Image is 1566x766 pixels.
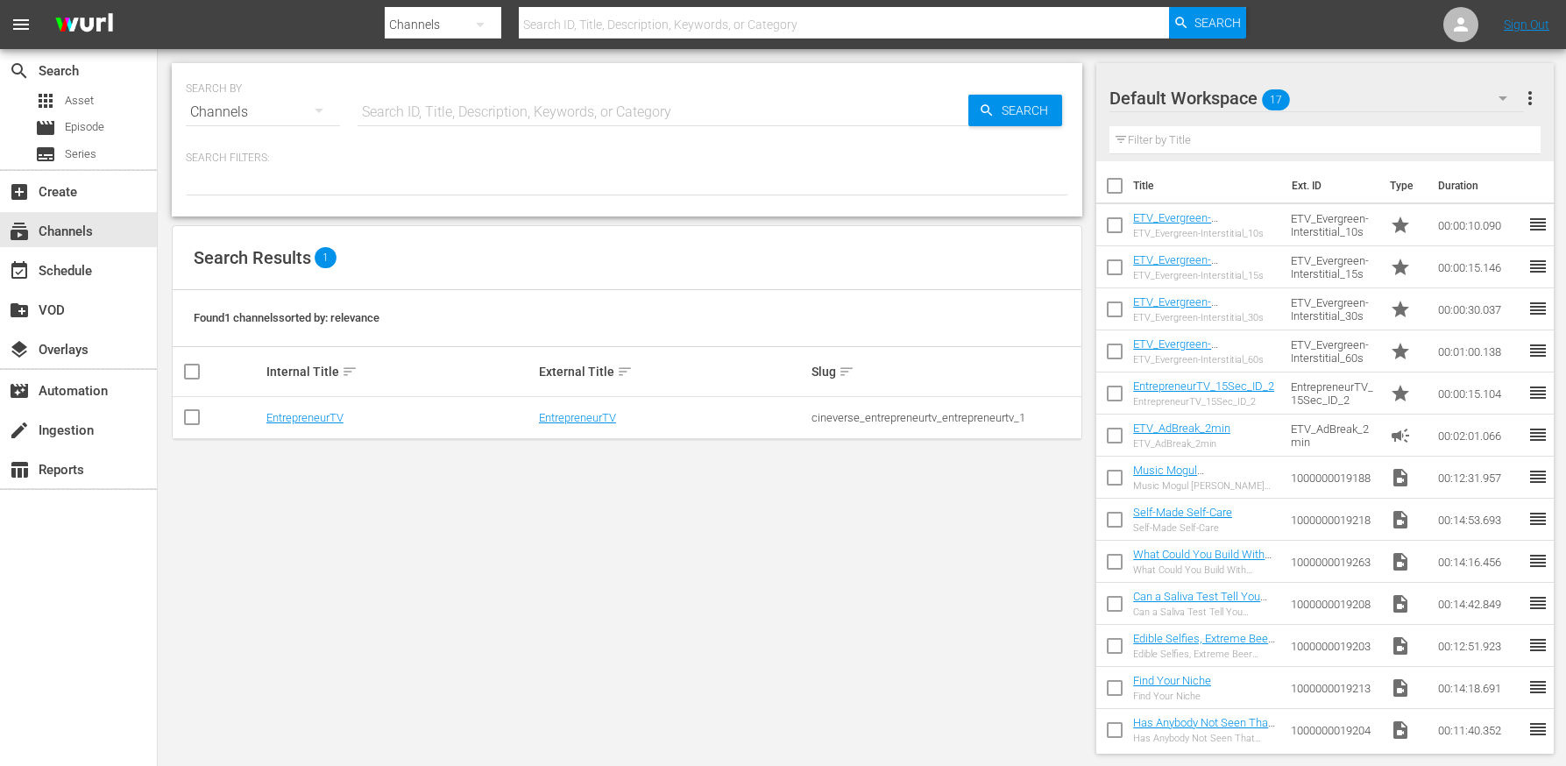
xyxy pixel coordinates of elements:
[9,380,30,401] span: Automation
[1133,253,1218,280] a: ETV_Evergreen-Interstitial_15s
[35,90,56,111] span: Asset
[1431,709,1527,751] td: 00:11:40.352
[9,459,30,480] span: Reports
[1133,506,1232,519] a: Self-Made Self-Care
[1527,677,1548,698] span: reorder
[1390,425,1411,446] span: Ad
[9,260,30,281] span: Schedule
[1133,228,1277,239] div: ETV_Evergreen-Interstitial_10s
[1133,270,1277,281] div: ETV_Evergreen-Interstitial_15s
[1520,77,1541,119] button: more_vert
[186,151,1068,166] p: Search Filters:
[1284,625,1383,667] td: 1000000019203
[1390,677,1411,699] span: Video
[1390,215,1411,236] span: Promo
[1133,337,1218,364] a: ETV_Evergreen-Interstitial_60s
[1431,499,1527,541] td: 00:14:53.693
[1527,256,1548,277] span: reorder
[1390,593,1411,614] span: Video
[42,4,126,46] img: ans4CAIJ8jUAAAAAAAAAAAAAAAAAAAAAAAAgQb4GAAAAAAAAAAAAAAAAAAAAAAAAJMjXAAAAAAAAAAAAAAAAAAAAAAAAgAT5G...
[35,117,56,138] span: Episode
[1109,74,1524,123] div: Default Workspace
[1133,354,1277,365] div: ETV_Evergreen-Interstitial_60s
[1527,550,1548,571] span: reorder
[1431,583,1527,625] td: 00:14:42.849
[9,339,30,360] span: Overlays
[539,361,806,382] div: External Title
[1431,204,1527,246] td: 00:00:10.090
[1390,383,1411,404] span: Promo
[1390,635,1411,656] span: Video
[1390,341,1411,362] span: Promo
[1390,509,1411,530] span: Video
[194,311,379,324] span: Found 1 channels sorted by: relevance
[65,145,96,163] span: Series
[1431,288,1527,330] td: 00:00:30.037
[1284,246,1383,288] td: ETV_Evergreen-Interstitial_15s
[1284,288,1383,330] td: ETV_Evergreen-Interstitial_30s
[1194,7,1241,39] span: Search
[1133,396,1274,408] div: EntrepreneurTV_15Sec_ID_2
[11,14,32,35] span: menu
[1527,508,1548,529] span: reorder
[1284,709,1383,751] td: 1000000019204
[1431,457,1527,499] td: 00:12:31.957
[1133,548,1272,574] a: What Could You Build With Another $500,000?
[1527,382,1548,403] span: reorder
[65,92,94,110] span: Asset
[1431,372,1527,415] td: 00:00:15.104
[9,60,30,82] span: Search
[1527,340,1548,361] span: reorder
[1527,466,1548,487] span: reorder
[1133,161,1281,210] th: Title
[1390,720,1411,741] span: Video
[1431,415,1527,457] td: 00:02:01.066
[1284,667,1383,709] td: 1000000019213
[1133,564,1277,576] div: What Could You Build With Another $500,000?
[1169,7,1246,39] button: Search
[1133,211,1218,238] a: ETV_Evergreen-Interstitial_10s
[1133,312,1277,323] div: ETV_Evergreen-Interstitial_30s
[1390,467,1411,488] span: Video
[617,364,633,379] span: sort
[9,221,30,242] span: Channels
[1284,457,1383,499] td: 1000000019188
[1431,541,1527,583] td: 00:14:16.456
[1133,379,1274,393] a: EntrepreneurTV_15Sec_ID_2
[811,411,1079,424] div: cineverse_entrepreneurtv_entrepreneurtv_1
[1527,424,1548,445] span: reorder
[1428,161,1533,210] th: Duration
[1527,635,1548,656] span: reorder
[194,247,311,268] span: Search Results
[1527,298,1548,319] span: reorder
[266,361,534,382] div: Internal Title
[1284,541,1383,583] td: 1000000019263
[1431,625,1527,667] td: 00:12:51.923
[1390,257,1411,278] span: Promo
[1527,592,1548,614] span: reorder
[1520,88,1541,109] span: more_vert
[839,364,854,379] span: sort
[1133,422,1230,435] a: ETV_AdBreak_2min
[1133,691,1211,702] div: Find Your Niche
[1133,606,1277,618] div: Can a Saliva Test Tell You Whether He's the One?
[342,364,358,379] span: sort
[65,118,104,136] span: Episode
[1262,82,1290,118] span: 17
[1527,719,1548,740] span: reorder
[1284,372,1383,415] td: EntrepreneurTV_15Sec_ID_2
[1390,299,1411,320] span: Promo
[1133,716,1275,742] a: Has Anybody Not Seen That Product?
[1431,667,1527,709] td: 00:14:18.691
[1379,161,1428,210] th: Type
[1284,415,1383,457] td: ETV_AdBreak_2min
[1133,632,1275,658] a: Edible Selfies, Extreme Beer Pong and More!
[811,361,1079,382] div: Slug
[1284,204,1383,246] td: ETV_Evergreen-Interstitial_10s
[1431,330,1527,372] td: 00:01:00.138
[1133,590,1267,616] a: Can a Saliva Test Tell You Whether He's the One?
[1527,214,1548,235] span: reorder
[1133,674,1211,687] a: Find Your Niche
[1390,551,1411,572] span: Video
[1431,246,1527,288] td: 00:00:15.146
